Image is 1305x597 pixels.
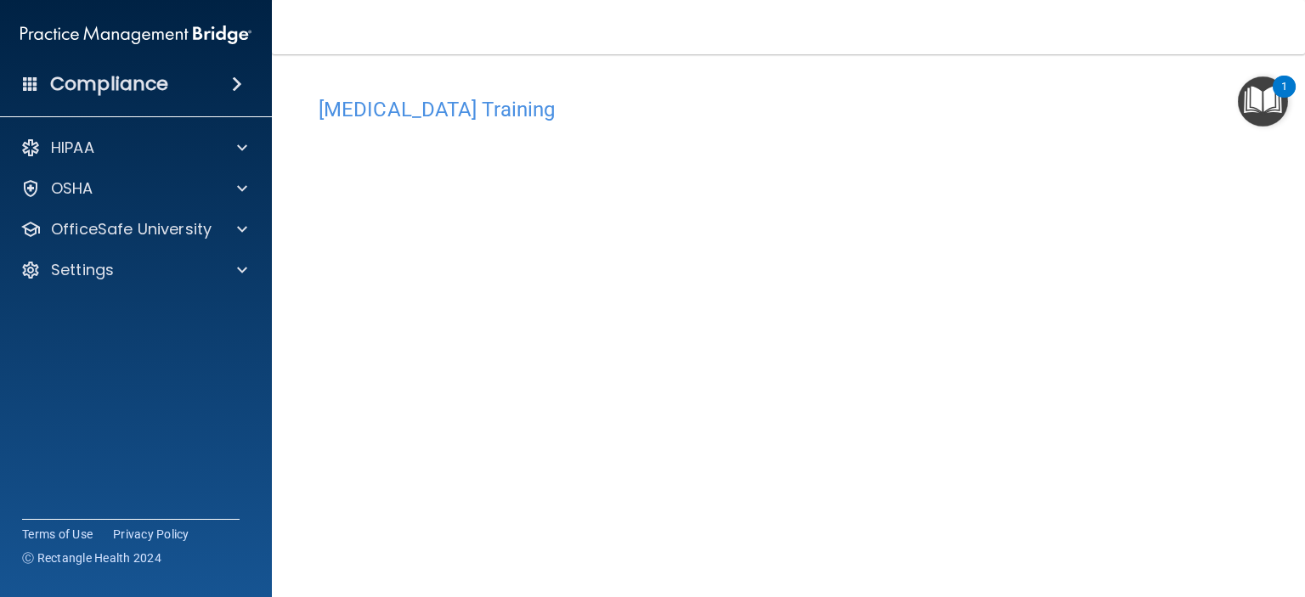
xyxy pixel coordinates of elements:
a: OSHA [20,178,247,199]
img: PMB logo [20,18,251,52]
a: OfficeSafe University [20,219,247,239]
button: Open Resource Center, 1 new notification [1238,76,1288,127]
p: HIPAA [51,138,94,158]
a: Settings [20,260,247,280]
p: OfficeSafe University [51,219,212,239]
a: Terms of Use [22,526,93,543]
span: Ⓒ Rectangle Health 2024 [22,549,161,566]
p: OSHA [51,178,93,199]
div: 1 [1281,87,1287,109]
h4: [MEDICAL_DATA] Training [319,99,1258,121]
p: Settings [51,260,114,280]
h4: Compliance [50,72,168,96]
a: Privacy Policy [113,526,189,543]
a: HIPAA [20,138,247,158]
